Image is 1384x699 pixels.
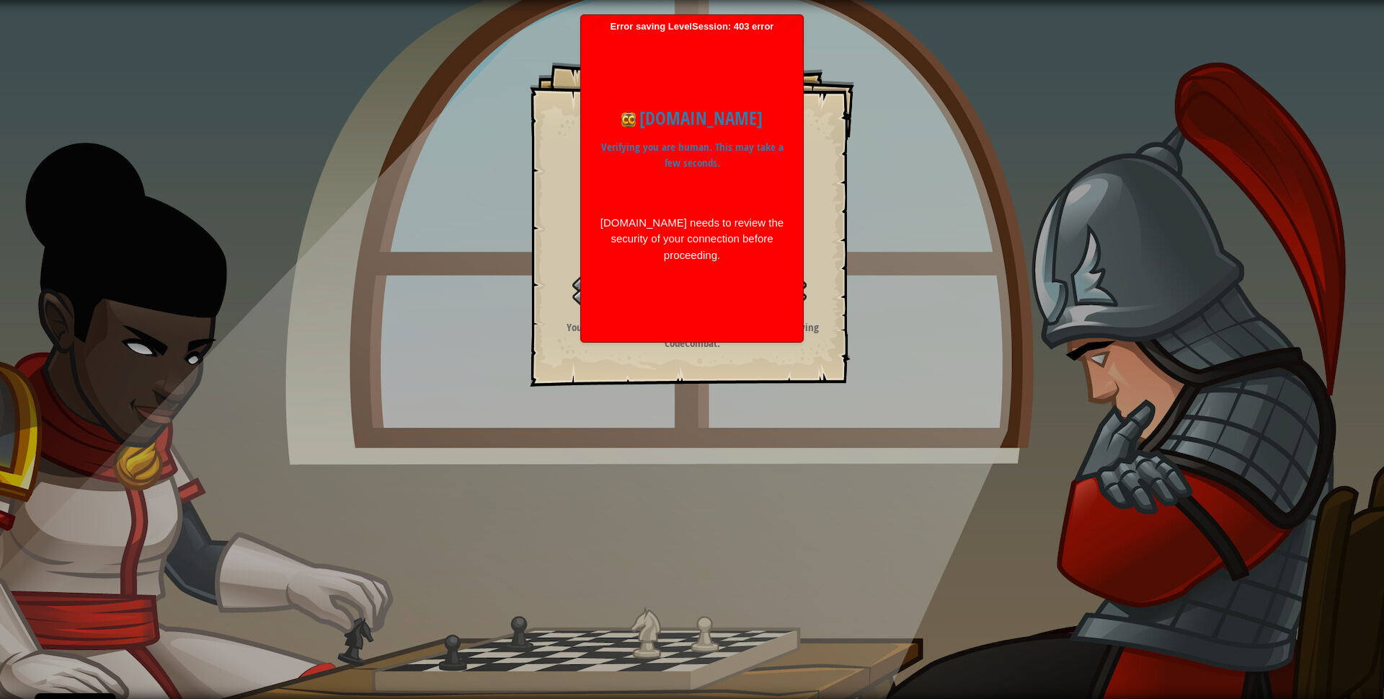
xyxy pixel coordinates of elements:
span: Error saving LevelSession: 403 error [588,21,796,335]
div: [DOMAIN_NAME] needs to review the security of your connection before proceeding. [599,215,785,264]
p: Verifying you are human. This may take a few seconds. [599,139,785,172]
li: Avoid the spikes. [569,151,793,172]
li: Collect the gem. [569,171,793,192]
p: You don't need to know any programming to start playing CodeCombat. [548,320,837,351]
h1: [DOMAIN_NAME] [599,105,785,132]
img: Icon for codecombat.com [621,113,636,127]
